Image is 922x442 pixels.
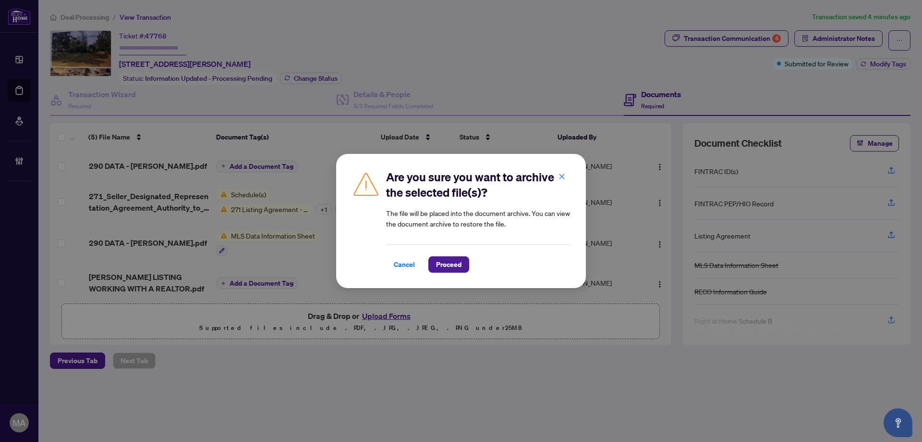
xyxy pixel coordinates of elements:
[352,169,380,198] img: Caution Icon
[884,408,912,437] button: Open asap
[386,169,570,200] h2: Are you sure you want to archive the selected file(s)?
[394,257,415,272] span: Cancel
[558,173,565,180] span: close
[436,257,461,272] span: Proceed
[386,208,570,229] article: The file will be placed into the document archive. You can view the document archive to restore t...
[428,256,469,273] button: Proceed
[386,256,423,273] button: Cancel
